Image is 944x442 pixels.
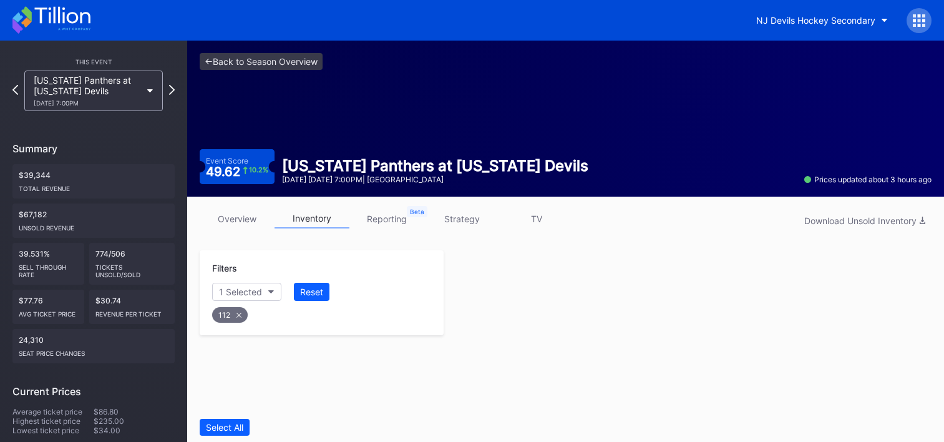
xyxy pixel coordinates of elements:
div: 39.531% [12,243,84,285]
div: $67,182 [12,204,175,238]
button: Reset [294,283,329,301]
div: Avg ticket price [19,305,78,318]
div: Reset [300,287,323,297]
div: Tickets Unsold/Sold [95,258,168,278]
button: NJ Devils Hockey Secondary [747,9,897,32]
div: Download Unsold Inventory [804,215,925,226]
div: 774/506 [89,243,175,285]
button: 1 Selected [212,283,281,301]
div: Select All [206,422,243,433]
div: 49.62 [206,165,268,178]
div: Sell Through Rate [19,258,78,278]
div: $77.76 [12,290,84,324]
div: [US_STATE] Panthers at [US_STATE] Devils [282,157,588,175]
div: Filters [212,263,431,273]
div: Revenue per ticket [95,305,168,318]
div: 1 Selected [219,287,262,297]
div: $34.00 [94,426,175,435]
div: NJ Devils Hockey Secondary [756,15,875,26]
div: Average ticket price [12,407,94,416]
div: Highest ticket price [12,416,94,426]
a: TV [499,209,574,228]
a: <-Back to Season Overview [200,53,323,70]
div: $39,344 [12,164,175,199]
div: Summary [12,142,175,155]
div: Current Prices [12,385,175,398]
button: Select All [200,419,250,436]
div: [US_STATE] Panthers at [US_STATE] Devils [34,75,141,107]
a: reporting [349,209,424,228]
button: Download Unsold Inventory [798,212,932,229]
div: This Event [12,58,175,66]
div: Total Revenue [19,180,168,192]
div: 10.2 % [249,167,268,174]
div: 112 [212,307,248,323]
div: [DATE] 7:00PM [34,99,141,107]
div: Prices updated about 3 hours ago [804,175,932,184]
div: Unsold Revenue [19,219,168,232]
div: $86.80 [94,407,175,416]
div: $30.74 [89,290,175,324]
div: [DATE] [DATE] 7:00PM | [GEOGRAPHIC_DATA] [282,175,588,184]
div: 24,310 [12,329,175,363]
div: $235.00 [94,416,175,426]
div: seat price changes [19,345,168,357]
div: Event Score [206,156,248,165]
a: overview [200,209,275,228]
div: Lowest ticket price [12,426,94,435]
a: strategy [424,209,499,228]
a: inventory [275,209,349,228]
